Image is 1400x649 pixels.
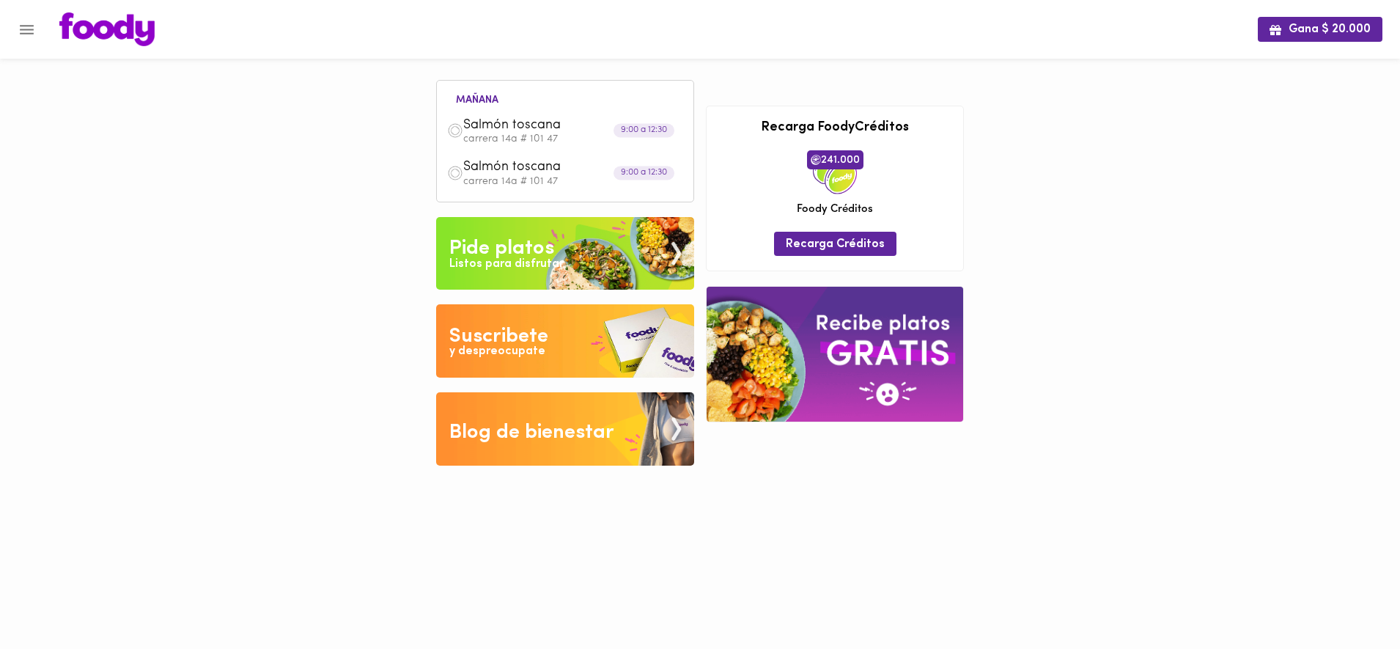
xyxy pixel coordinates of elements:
[436,304,694,378] img: Disfruta bajar de peso
[449,343,545,360] div: y despreocupate
[449,418,614,447] div: Blog de bienestar
[449,234,554,263] div: Pide platos
[797,202,873,217] span: Foody Créditos
[463,177,683,187] p: carrera 14a # 101 47
[463,117,632,134] span: Salmón toscana
[436,392,694,466] img: Blog de bienestar
[449,322,548,351] div: Suscribete
[813,150,857,194] img: credits-package.png
[614,124,674,138] div: 9:00 a 12:30
[786,238,885,252] span: Recarga Créditos
[444,92,510,106] li: mañana
[807,150,863,169] span: 241.000
[707,287,963,421] img: referral-banner.png
[1258,17,1382,41] button: Gana $ 20.000
[774,232,896,256] button: Recarga Créditos
[614,166,674,180] div: 9:00 a 12:30
[436,217,694,290] img: Pide un Platos
[447,165,463,181] img: dish.png
[449,256,564,273] div: Listos para disfrutar
[447,122,463,139] img: dish.png
[463,134,683,144] p: carrera 14a # 101 47
[59,12,155,46] img: logo.png
[1270,23,1371,37] span: Gana $ 20.000
[463,159,632,176] span: Salmón toscana
[811,155,821,165] img: foody-creditos.png
[718,121,952,136] h3: Recarga FoodyCréditos
[9,12,45,48] button: Menu
[1315,564,1385,634] iframe: Messagebird Livechat Widget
